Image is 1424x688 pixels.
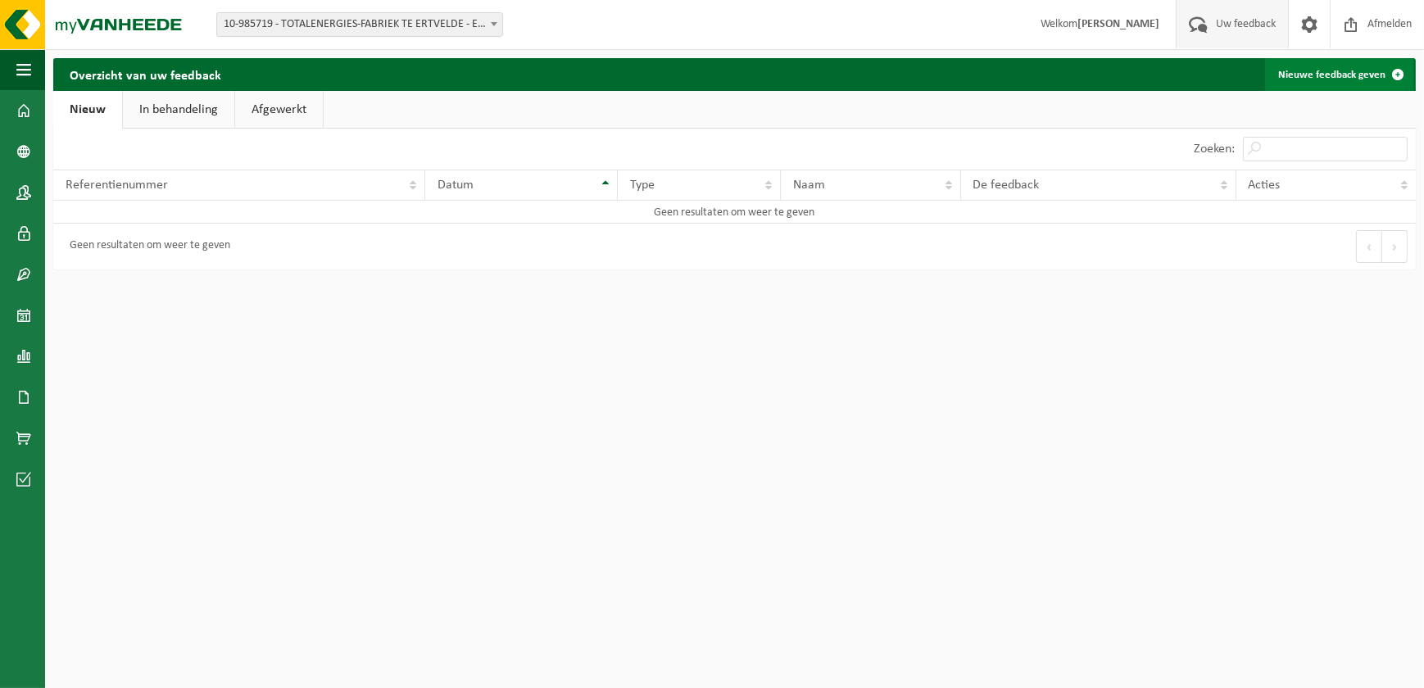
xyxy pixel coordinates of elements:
[53,201,1416,224] td: Geen resultaten om weer te geven
[235,91,323,129] a: Afgewerkt
[1194,143,1235,156] label: Zoeken:
[1265,58,1414,91] a: Nieuwe feedback geven
[123,91,234,129] a: In behandeling
[793,179,825,192] span: Naam
[1077,18,1159,30] strong: [PERSON_NAME]
[1356,230,1382,263] button: Previous
[53,58,238,90] h2: Overzicht van uw feedback
[438,179,474,192] span: Datum
[61,232,230,261] div: Geen resultaten om weer te geven
[630,179,655,192] span: Type
[973,179,1040,192] span: De feedback
[53,91,122,129] a: Nieuw
[1382,230,1408,263] button: Next
[217,13,502,36] span: 10-985719 - TOTALENERGIES-FABRIEK TE ERTVELDE - ERTVELDE
[216,12,503,37] span: 10-985719 - TOTALENERGIES-FABRIEK TE ERTVELDE - ERTVELDE
[1249,179,1281,192] span: Acties
[66,179,168,192] span: Referentienummer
